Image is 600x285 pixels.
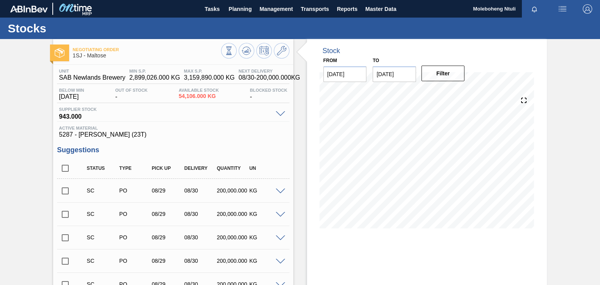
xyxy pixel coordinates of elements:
[59,107,271,112] span: Supplier Stock
[215,187,250,194] div: 200,000.000
[184,74,235,81] span: 3,159,890.000 KG
[59,112,271,119] span: 943.000
[182,166,218,171] div: Delivery
[59,126,287,130] span: Active Material
[583,4,592,14] img: Logout
[129,69,180,73] span: MIN S.P.
[85,234,120,240] div: Suggestion Created
[215,258,250,264] div: 200,000.000
[8,24,146,33] h1: Stocks
[10,5,48,12] img: TNhmsLtSVTkK8tSr43FrP2fwEKptu5GPRR3wAAAABJRU5ErkJggg==
[59,93,84,100] span: [DATE]
[184,69,235,73] span: MAX S.P.
[150,211,186,217] div: 08/29/2025
[337,4,357,14] span: Reports
[247,258,283,264] div: KG
[117,211,153,217] div: Purchase order
[256,43,272,59] button: Schedule Inventory
[117,258,153,264] div: Purchase order
[182,187,218,194] div: 08/30/2025
[115,88,148,93] span: Out Of Stock
[129,74,180,81] span: 2,899,026.000 KG
[250,88,287,93] span: Blocked Stock
[73,53,221,59] span: 1SJ - Maltose
[215,234,250,240] div: 200,000.000
[239,69,300,73] span: Next Delivery
[85,166,120,171] div: Status
[113,88,150,100] div: -
[150,166,186,171] div: Pick up
[247,234,283,240] div: KG
[373,66,416,82] input: mm/dd/yyyy
[247,211,283,217] div: KG
[182,258,218,264] div: 08/30/2025
[55,48,64,58] img: Ícone
[239,74,300,81] span: 08/30 - 200,000.000 KG
[215,166,250,171] div: Quantity
[117,234,153,240] div: Purchase order
[117,166,153,171] div: Type
[59,88,84,93] span: Below Min
[323,66,367,82] input: mm/dd/yyyy
[221,43,237,59] button: Stocks Overview
[59,131,287,138] span: 5287 - [PERSON_NAME] (23T)
[558,4,567,14] img: userActions
[323,58,337,63] label: From
[150,187,186,194] div: 08/29/2025
[150,234,186,240] div: 08/29/2025
[215,211,250,217] div: 200,000.000
[522,4,547,14] button: Notifications
[248,88,289,100] div: -
[85,211,120,217] div: Suggestion Created
[274,43,289,59] button: Go to Master Data / General
[179,88,219,93] span: Available Stock
[182,211,218,217] div: 08/30/2025
[59,74,125,81] span: SAB Newlands Brewery
[239,43,254,59] button: Update Chart
[247,166,283,171] div: UN
[117,187,153,194] div: Purchase order
[150,258,186,264] div: 08/29/2025
[247,187,283,194] div: KG
[259,4,293,14] span: Management
[85,258,120,264] div: Suggestion Created
[85,187,120,194] div: Suggestion Created
[373,58,379,63] label: to
[59,69,125,73] span: Unit
[323,47,340,55] div: Stock
[421,66,465,81] button: Filter
[301,4,329,14] span: Transports
[229,4,252,14] span: Planning
[73,47,221,52] span: Negotiating Order
[182,234,218,240] div: 08/30/2025
[179,93,219,99] span: 54,106.000 KG
[204,4,221,14] span: Tasks
[57,146,289,154] h3: Suggestions
[365,4,396,14] span: Master Data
